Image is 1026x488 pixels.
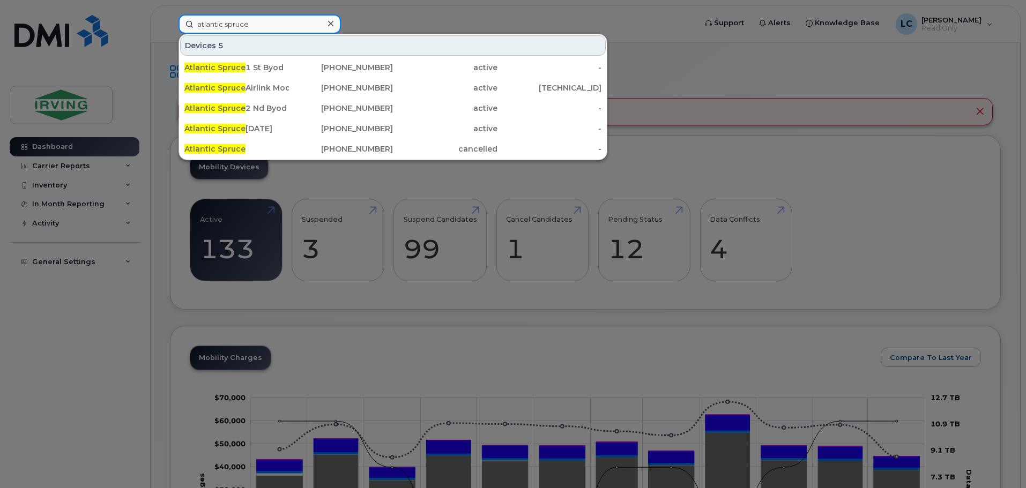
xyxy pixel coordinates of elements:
a: Atlantic Spruce[DATE][PHONE_NUMBER]active- [180,119,606,138]
a: Atlantic SpruceAirlink Modem Sierra Lx60[PHONE_NUMBER]active[TECHNICAL_ID] [180,78,606,97]
span: Atlantic Spruce [184,144,246,154]
span: Atlantic Spruce [184,63,246,72]
div: [TECHNICAL_ID] [497,82,602,93]
div: Devices [180,35,606,56]
div: - [497,144,602,154]
div: active [393,62,497,73]
a: Atlantic Spruce[PHONE_NUMBER]cancelled- [180,139,606,159]
a: Atlantic Spruce1 St Byod[PHONE_NUMBER]active- [180,58,606,77]
div: - [497,62,602,73]
span: 5 [218,40,224,51]
div: active [393,82,497,93]
div: active [393,123,497,134]
div: active [393,103,497,114]
div: Airlink Modem Sierra Lx60 [184,82,289,93]
div: 2 Nd Byod [184,103,289,114]
div: [DATE] [184,123,289,134]
div: [PHONE_NUMBER] [289,62,393,73]
div: [PHONE_NUMBER] [289,82,393,93]
div: - [497,103,602,114]
div: [PHONE_NUMBER] [289,103,393,114]
div: [PHONE_NUMBER] [289,144,393,154]
span: Atlantic Spruce [184,124,246,133]
div: - [497,123,602,134]
a: Atlantic Spruce2 Nd Byod[PHONE_NUMBER]active- [180,99,606,118]
div: [PHONE_NUMBER] [289,123,393,134]
span: Atlantic Spruce [184,83,246,93]
div: 1 St Byod [184,62,289,73]
span: Atlantic Spruce [184,103,246,113]
div: cancelled [393,144,497,154]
